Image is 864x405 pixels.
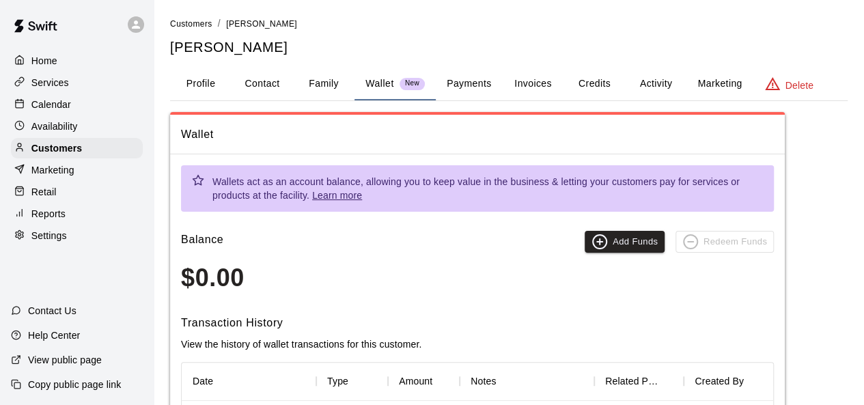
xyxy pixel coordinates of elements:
[170,18,212,29] a: Customers
[348,372,367,391] button: Sort
[686,68,753,100] button: Marketing
[585,231,665,253] button: Add Funds
[170,68,848,100] div: basic tabs example
[170,19,212,29] span: Customers
[11,72,143,93] a: Services
[684,362,773,400] div: Created By
[218,16,221,31] li: /
[594,362,684,400] div: Related Payment ID
[744,372,763,391] button: Sort
[11,138,143,158] a: Customers
[213,372,232,391] button: Sort
[170,38,848,57] h5: [PERSON_NAME]
[502,68,563,100] button: Invoices
[316,362,388,400] div: Type
[31,141,82,155] p: Customers
[785,79,813,92] p: Delete
[31,207,66,221] p: Reports
[226,19,297,29] span: [PERSON_NAME]
[660,372,680,391] button: Sort
[460,362,594,400] div: Notes
[365,76,394,91] p: Wallet
[327,362,348,400] div: Type
[28,378,121,391] p: Copy public page link
[182,362,316,400] div: Date
[181,126,774,143] span: Wallet
[293,68,354,100] button: Family
[432,372,451,391] button: Sort
[212,169,763,208] div: Wallets act as an account balance, allowing you to keep value in the business & letting your cust...
[31,54,57,68] p: Home
[31,185,57,199] p: Retail
[31,98,71,111] p: Calendar
[28,329,80,342] p: Help Center
[11,51,143,71] a: Home
[11,94,143,115] a: Calendar
[170,16,848,31] nav: breadcrumb
[181,314,774,332] h6: Transaction History
[496,372,515,391] button: Sort
[11,116,143,137] a: Availability
[605,362,660,400] div: Related Payment ID
[31,76,69,89] p: Services
[28,353,102,367] p: View public page
[11,182,143,202] a: Retail
[11,225,143,246] a: Settings
[31,229,67,242] p: Settings
[388,362,460,400] div: Amount
[232,68,293,100] button: Contact
[400,79,425,88] span: New
[471,362,496,400] div: Notes
[181,264,774,292] h3: $0.00
[31,163,74,177] p: Marketing
[312,190,362,201] a: Learn more
[436,68,502,100] button: Payments
[28,304,76,318] p: Contact Us
[695,362,744,400] div: Created By
[31,120,78,133] p: Availability
[170,68,232,100] button: Profile
[399,362,432,400] div: Amount
[181,337,774,351] p: View the history of wallet transactions for this customer.
[625,68,686,100] button: Activity
[181,231,223,253] h6: Balance
[193,362,213,400] div: Date
[11,160,143,180] a: Marketing
[563,68,625,100] button: Credits
[11,204,143,224] a: Reports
